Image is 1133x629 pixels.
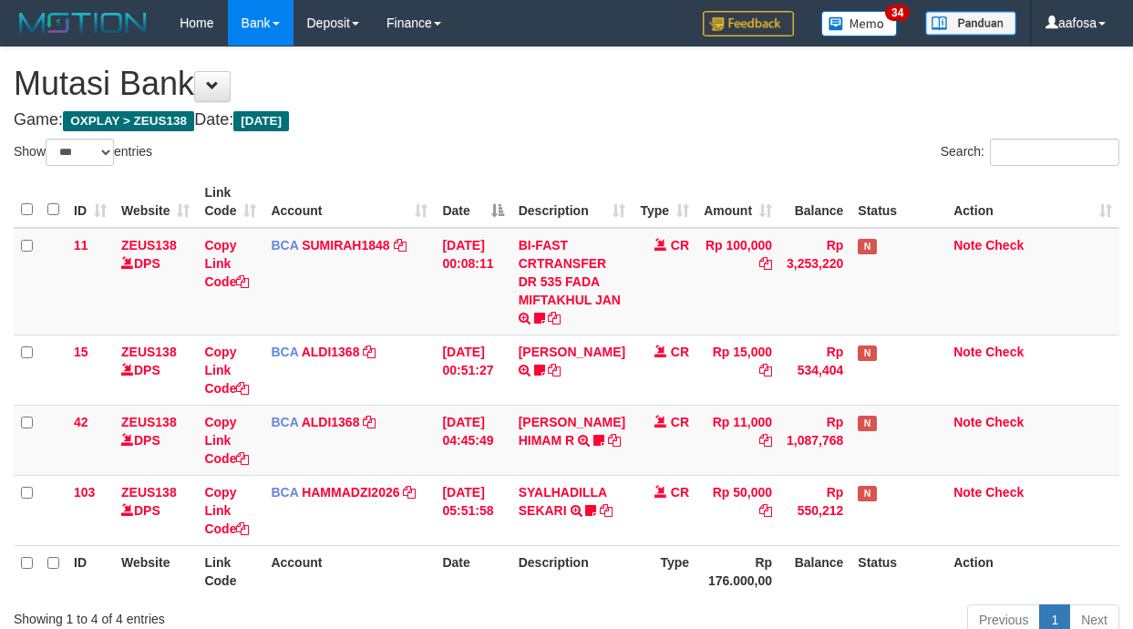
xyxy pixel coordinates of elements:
[271,345,298,359] span: BCA
[271,485,298,500] span: BCA
[953,415,982,429] a: Note
[990,139,1119,166] input: Search:
[14,139,152,166] label: Show entries
[121,415,177,429] a: ZEUS138
[696,335,779,405] td: Rp 15,000
[197,545,263,597] th: Link Code
[885,5,910,21] span: 34
[204,415,249,466] a: Copy Link Code
[953,485,982,500] a: Note
[696,545,779,597] th: Rp 176.000,00
[946,545,1119,597] th: Action
[779,335,850,405] td: Rp 534,404
[985,415,1024,429] a: Check
[511,545,633,597] th: Description
[953,345,982,359] a: Note
[985,345,1024,359] a: Check
[548,311,561,325] a: Copy BI-FAST CRTRANSFER DR 535 FADA MIFTAKHUL JAN to clipboard
[821,11,898,36] img: Button%20Memo.svg
[114,475,197,545] td: DPS
[403,485,416,500] a: Copy HAMMADZI2026 to clipboard
[197,176,263,228] th: Link Code: activate to sort column ascending
[671,238,689,253] span: CR
[271,415,298,429] span: BCA
[946,176,1119,228] th: Action: activate to sort column ascending
[114,545,197,597] th: Website
[302,345,360,359] a: ALDI1368
[435,228,510,335] td: [DATE] 00:08:11
[858,416,876,431] span: Has Note
[74,345,88,359] span: 15
[696,475,779,545] td: Rp 50,000
[74,415,88,429] span: 42
[302,238,389,253] a: SUMIRAH1848
[67,545,114,597] th: ID
[779,545,850,597] th: Balance
[519,485,607,518] a: SYALHADILLA SEKARI
[925,11,1016,36] img: panduan.png
[759,503,772,518] a: Copy Rp 50,000 to clipboard
[600,503,613,518] a: Copy SYALHADILLA SEKARI to clipboard
[519,345,625,359] a: [PERSON_NAME]
[302,415,360,429] a: ALDI1368
[759,256,772,271] a: Copy Rp 100,000 to clipboard
[302,485,399,500] a: HAMMADZI2026
[548,363,561,377] a: Copy INDAH YULITASARI to clipboard
[363,415,376,429] a: Copy ALDI1368 to clipboard
[633,176,696,228] th: Type: activate to sort column ascending
[204,485,249,536] a: Copy Link Code
[858,345,876,361] span: Has Note
[671,485,689,500] span: CR
[114,335,197,405] td: DPS
[858,239,876,254] span: Has Note
[953,238,982,253] a: Note
[608,433,621,448] a: Copy ALVA HIMAM R to clipboard
[985,485,1024,500] a: Check
[696,176,779,228] th: Amount: activate to sort column ascending
[858,486,876,501] span: Has Note
[671,415,689,429] span: CR
[121,345,177,359] a: ZEUS138
[759,433,772,448] a: Copy Rp 11,000 to clipboard
[14,9,152,36] img: MOTION_logo.png
[14,603,458,628] div: Showing 1 to 4 of 4 entries
[779,228,850,335] td: Rp 3,253,220
[121,238,177,253] a: ZEUS138
[703,11,794,36] img: Feedback.jpg
[46,139,114,166] select: Showentries
[14,66,1119,102] h1: Mutasi Bank
[435,176,510,228] th: Date: activate to sort column descending
[696,228,779,335] td: Rp 100,000
[435,335,510,405] td: [DATE] 00:51:27
[633,545,696,597] th: Type
[271,238,298,253] span: BCA
[263,176,435,228] th: Account: activate to sort column ascending
[696,405,779,475] td: Rp 11,000
[435,405,510,475] td: [DATE] 04:45:49
[850,545,946,597] th: Status
[941,139,1119,166] label: Search:
[114,176,197,228] th: Website: activate to sort column ascending
[435,545,510,597] th: Date
[63,111,194,131] span: OXPLAY > ZEUS138
[779,176,850,228] th: Balance
[671,345,689,359] span: CR
[121,485,177,500] a: ZEUS138
[14,111,1119,129] h4: Game: Date:
[114,228,197,335] td: DPS
[204,238,249,289] a: Copy Link Code
[363,345,376,359] a: Copy ALDI1368 to clipboard
[519,415,625,448] a: [PERSON_NAME] HIMAM R
[985,238,1024,253] a: Check
[263,545,435,597] th: Account
[233,111,289,131] span: [DATE]
[74,485,95,500] span: 103
[394,238,407,253] a: Copy SUMIRAH1848 to clipboard
[779,405,850,475] td: Rp 1,087,768
[114,405,197,475] td: DPS
[435,475,510,545] td: [DATE] 05:51:58
[759,363,772,377] a: Copy Rp 15,000 to clipboard
[511,228,633,335] td: BI-FAST CRTRANSFER DR 535 FADA MIFTAKHUL JAN
[204,345,249,396] a: Copy Link Code
[850,176,946,228] th: Status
